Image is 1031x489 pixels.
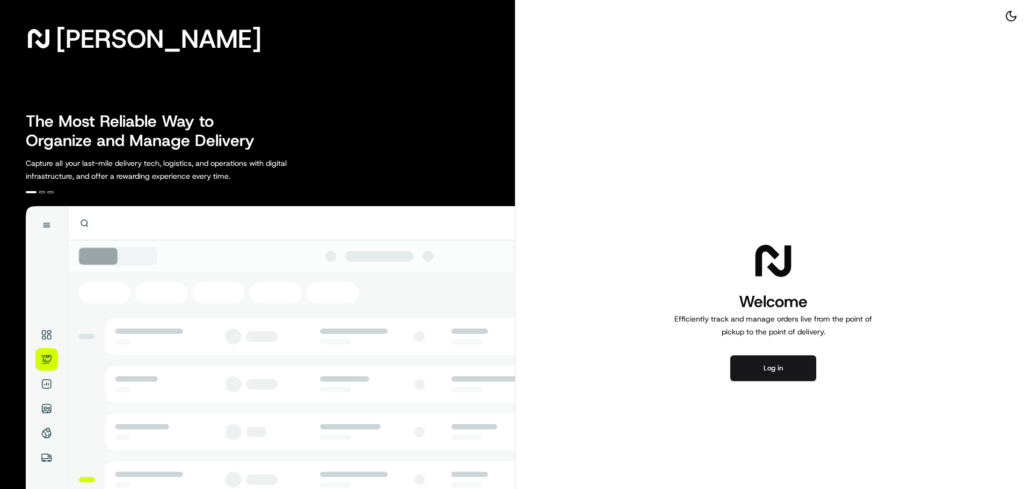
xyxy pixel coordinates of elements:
[26,112,266,150] h2: The Most Reliable Way to Organize and Manage Delivery
[670,291,876,312] h1: Welcome
[730,355,816,381] button: Log in
[56,28,262,49] span: [PERSON_NAME]
[26,157,335,183] p: Capture all your last-mile delivery tech, logistics, and operations with digital infrastructure, ...
[670,312,876,338] p: Efficiently track and manage orders live from the point of pickup to the point of delivery.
